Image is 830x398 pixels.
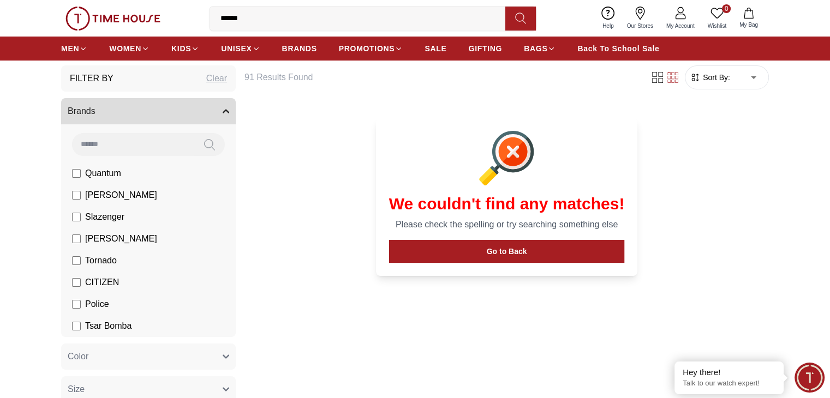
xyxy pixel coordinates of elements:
span: [PERSON_NAME] [85,189,157,202]
a: SALE [425,39,446,58]
img: ... [65,7,160,31]
p: Please check the spelling or try searching something else [389,218,625,231]
input: [PERSON_NAME] [72,191,81,200]
span: PROMOTIONS [339,43,395,54]
input: Police [72,300,81,309]
button: My Bag [733,5,765,31]
span: Wishlist [703,22,731,30]
a: 0Wishlist [701,4,733,32]
a: KIDS [171,39,199,58]
span: My Bag [735,21,762,29]
input: Slazenger [72,213,81,221]
button: Brands [61,98,236,124]
span: Sort By: [701,72,730,83]
a: PROMOTIONS [339,39,403,58]
span: Quantum [85,167,121,180]
input: CITIZEN [72,278,81,287]
h6: 91 Results Found [244,71,637,84]
span: Brands [68,105,95,118]
span: Color [68,350,88,363]
span: Our Stores [623,22,658,30]
span: Size [68,383,85,396]
button: Sort By: [690,72,730,83]
span: BAGS [524,43,547,54]
button: Color [61,343,236,370]
span: GIFTING [468,43,502,54]
span: Tornado [85,254,117,267]
input: Tornado [72,256,81,265]
span: Tsar Bomba [85,319,132,333]
button: Go to Back [389,240,625,263]
p: Talk to our watch expert! [683,379,775,388]
span: MEN [61,43,79,54]
span: KIDS [171,43,191,54]
span: Police [85,298,109,311]
input: Tsar Bomba [72,322,81,330]
span: UNISEX [221,43,252,54]
span: 0 [722,4,731,13]
div: Clear [206,72,227,85]
span: BRANDS [282,43,317,54]
a: GIFTING [468,39,502,58]
a: Help [596,4,620,32]
span: SALE [425,43,446,54]
a: BRANDS [282,39,317,58]
div: Hey there! [683,367,775,378]
a: Back To School Sale [577,39,659,58]
span: WOMEN [109,43,141,54]
span: CITIZEN [85,276,119,289]
a: MEN [61,39,87,58]
a: Our Stores [620,4,660,32]
a: WOMEN [109,39,150,58]
h1: We couldn't find any matches! [389,194,625,214]
span: Slazenger [85,210,124,224]
span: [PERSON_NAME] [85,232,157,245]
span: Help [598,22,618,30]
a: BAGS [524,39,556,58]
span: My Account [662,22,699,30]
div: Chat Widget [795,363,825,393]
span: Back To School Sale [577,43,659,54]
h3: Filter By [70,72,114,85]
a: UNISEX [221,39,260,58]
input: Quantum [72,169,81,178]
input: [PERSON_NAME] [72,234,81,243]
